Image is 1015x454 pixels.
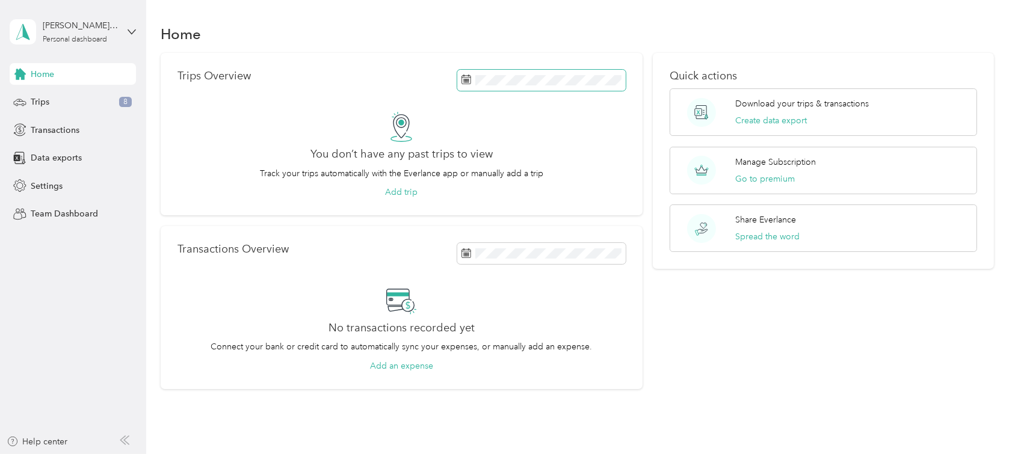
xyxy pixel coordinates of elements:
[119,97,132,108] span: 8
[31,180,63,192] span: Settings
[948,387,1015,454] iframe: Everlance-gr Chat Button Frame
[177,243,289,256] p: Transactions Overview
[260,167,543,180] p: Track your trips automatically with the Everlance app or manually add a trip
[670,70,977,82] p: Quick actions
[329,322,475,334] h2: No transactions recorded yet
[31,152,82,164] span: Data exports
[370,360,433,372] button: Add an expense
[161,28,201,40] h1: Home
[735,97,869,110] p: Download your trips & transactions
[31,96,49,108] span: Trips
[385,186,418,198] button: Add trip
[735,114,807,127] button: Create data export
[310,148,493,161] h2: You don’t have any past trips to view
[31,68,54,81] span: Home
[31,124,79,137] span: Transactions
[735,230,800,243] button: Spread the word
[735,213,796,226] p: Share Everlance
[31,207,98,220] span: Team Dashboard
[735,156,816,168] p: Manage Subscription
[177,70,251,82] p: Trips Overview
[43,36,107,43] div: Personal dashboard
[735,173,795,185] button: Go to premium
[43,19,118,32] div: [PERSON_NAME][EMAIL_ADDRESS][DOMAIN_NAME]
[211,340,592,353] p: Connect your bank or credit card to automatically sync your expenses, or manually add an expense.
[7,435,68,448] button: Help center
